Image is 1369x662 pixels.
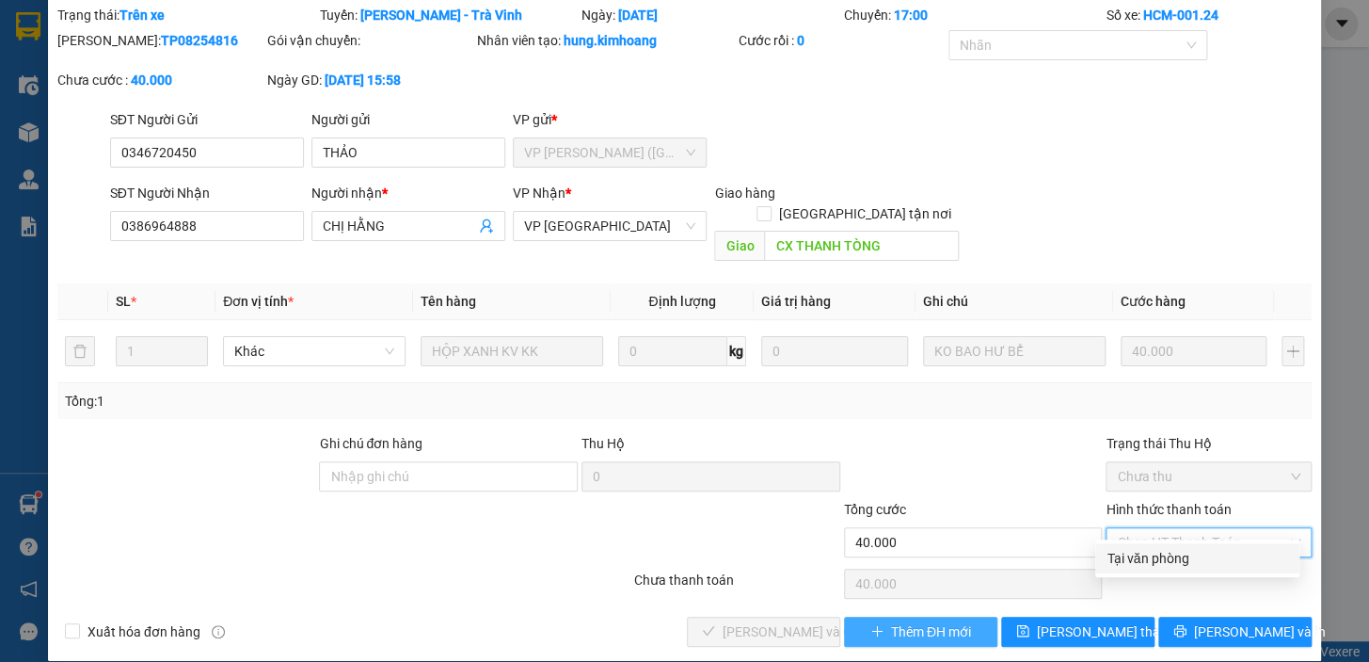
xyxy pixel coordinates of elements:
span: KHẢI [101,120,135,137]
span: Đơn vị tính [223,294,294,309]
span: Tổng cước [844,502,906,517]
div: Người nhận [311,183,505,203]
b: 40.000 [131,73,172,88]
th: Ghi chú [915,283,1113,320]
span: printer [1173,624,1186,639]
div: SĐT Người Gửi [110,109,304,130]
div: Tuyến: [317,5,580,25]
div: Ngày: [580,5,842,25]
b: Trên xe [119,8,165,23]
span: VP [GEOGRAPHIC_DATA] - [8,37,215,73]
div: Chưa thanh toán [632,570,842,603]
span: Cước hàng [1121,294,1186,309]
span: Giá trị hàng [761,294,831,309]
div: SĐT Người Nhận [110,183,304,203]
span: kg [727,336,746,366]
span: [PERSON_NAME] thay đổi [1037,622,1187,642]
input: Ghi Chú [923,336,1106,366]
label: Ghi chú đơn hàng [319,436,422,451]
label: Hình thức thanh toán [1106,502,1231,517]
span: Thu Hộ [581,436,625,451]
span: GẤP [49,140,79,158]
span: [PERSON_NAME] [8,55,121,73]
span: Định lượng [648,294,715,309]
div: Tổng: 1 [65,391,530,412]
span: user-add [479,218,494,234]
div: Chưa cước : [57,70,263,90]
div: Trạng thái: [56,5,318,25]
button: plusThêm ĐH mới [844,617,997,647]
span: SL [116,294,131,309]
input: Ghi chú đơn hàng [319,461,578,492]
div: Cước rồi : [739,30,945,51]
p: GỬI: [8,37,275,73]
div: Số xe: [1104,5,1313,25]
span: VP Trần Phú (Hàng) [524,138,695,167]
input: Dọc đường [764,231,959,261]
div: Nhân viên tạo: [477,30,736,51]
button: check[PERSON_NAME] và Giao hàng [687,617,840,647]
b: 0 [797,33,804,48]
button: printer[PERSON_NAME] và In [1158,617,1312,647]
span: save [1016,624,1029,639]
div: Trạng thái Thu Hộ [1106,433,1312,454]
b: [PERSON_NAME] - Trà Vinh [359,8,521,23]
b: 17:00 [894,8,928,23]
button: save[PERSON_NAME] thay đổi [1001,617,1154,647]
span: info-circle [212,625,225,638]
span: Giao [714,231,764,261]
span: Chưa thu [1117,462,1300,491]
input: 0 [1121,336,1267,366]
b: [DATE] [618,8,658,23]
div: Tại văn phòng [1106,548,1288,569]
button: delete [65,336,95,366]
span: 0928681881 - [8,120,135,137]
span: Xuất hóa đơn hàng [80,622,208,642]
span: Tên hàng [421,294,476,309]
div: VP gửi [513,109,707,130]
span: Khác [234,337,394,365]
span: plus [870,624,883,639]
span: [PERSON_NAME] và In [1194,622,1326,642]
div: [PERSON_NAME]: [57,30,263,51]
span: GIAO: [8,140,79,158]
b: [DATE] 15:58 [325,73,401,88]
span: Giao hàng [714,186,774,201]
div: Ngày GD: [267,70,473,90]
span: Thêm ĐH mới [891,622,971,642]
b: hung.kimhoang [564,33,657,48]
span: [GEOGRAPHIC_DATA] tận nơi [772,203,959,224]
div: Người gửi [311,109,505,130]
span: VP Bình Phú [524,212,695,240]
span: VP Nhận [513,186,565,201]
strong: BIÊN NHẬN GỬI HÀNG [63,10,218,28]
span: VP [PERSON_NAME] ([GEOGRAPHIC_DATA]) [8,81,189,117]
span: Chọn HT Thanh Toán [1117,528,1300,557]
div: Chuyến: [842,5,1105,25]
b: TP08254816 [161,33,238,48]
p: NHẬN: [8,81,275,117]
button: plus [1281,336,1304,366]
b: HCM-001.24 [1142,8,1218,23]
div: Gói vận chuyển: [267,30,473,51]
input: VD: Bàn, Ghế [421,336,603,366]
input: 0 [761,336,908,366]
